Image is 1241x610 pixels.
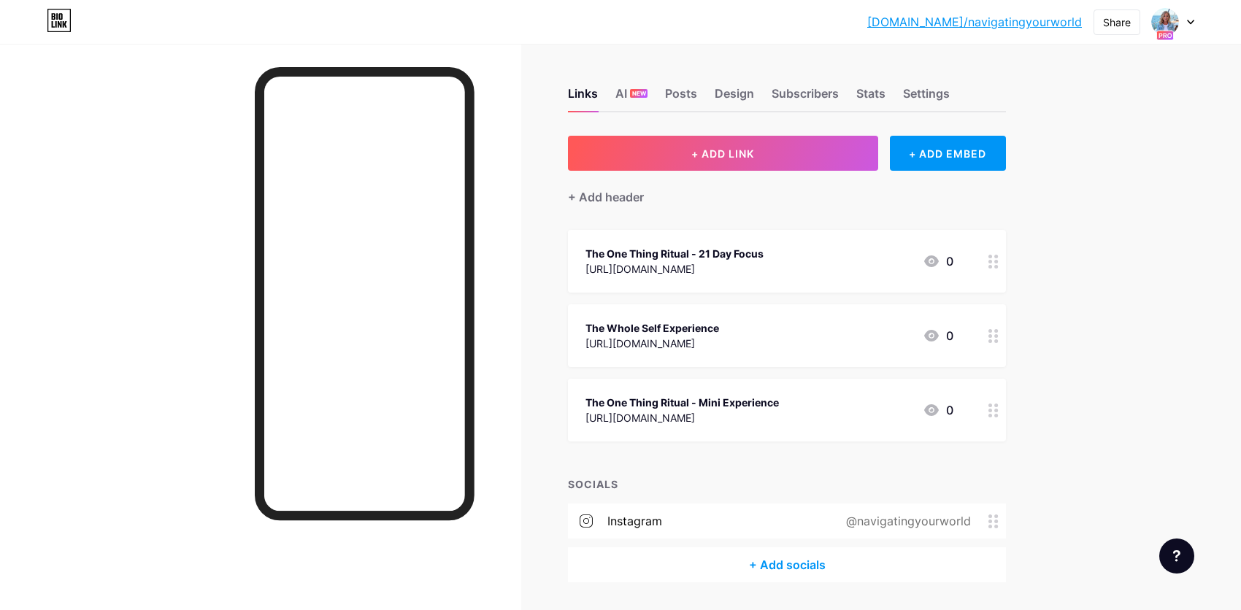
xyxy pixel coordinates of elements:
div: Design [715,85,754,111]
div: Posts [665,85,697,111]
div: SOCIALS [568,476,1006,492]
button: + ADD LINK [568,136,878,171]
div: The One Thing Ritual - Mini Experience [585,395,779,410]
div: Subscribers [772,85,839,111]
div: + ADD EMBED [890,136,1006,171]
div: Stats [856,85,885,111]
a: [DOMAIN_NAME]/navigatingyourworld [867,13,1082,31]
div: 0 [923,252,953,270]
div: Settings [903,85,950,111]
div: The One Thing Ritual - 21 Day Focus [585,246,764,261]
div: AI [615,85,648,111]
div: The Whole Self Experience [585,320,719,336]
span: + ADD LINK [691,147,754,160]
div: [URL][DOMAIN_NAME] [585,410,779,425]
div: + Add header [568,188,644,206]
div: [URL][DOMAIN_NAME] [585,261,764,277]
div: Links [568,85,598,111]
div: 0 [923,327,953,344]
div: 0 [923,401,953,419]
div: Share [1103,15,1131,30]
div: @navigatingyourworld [823,512,988,530]
img: navigatingyourworld [1151,8,1179,36]
span: NEW [632,89,646,98]
div: + Add socials [568,547,1006,582]
div: [URL][DOMAIN_NAME] [585,336,719,351]
div: instagram [607,512,662,530]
